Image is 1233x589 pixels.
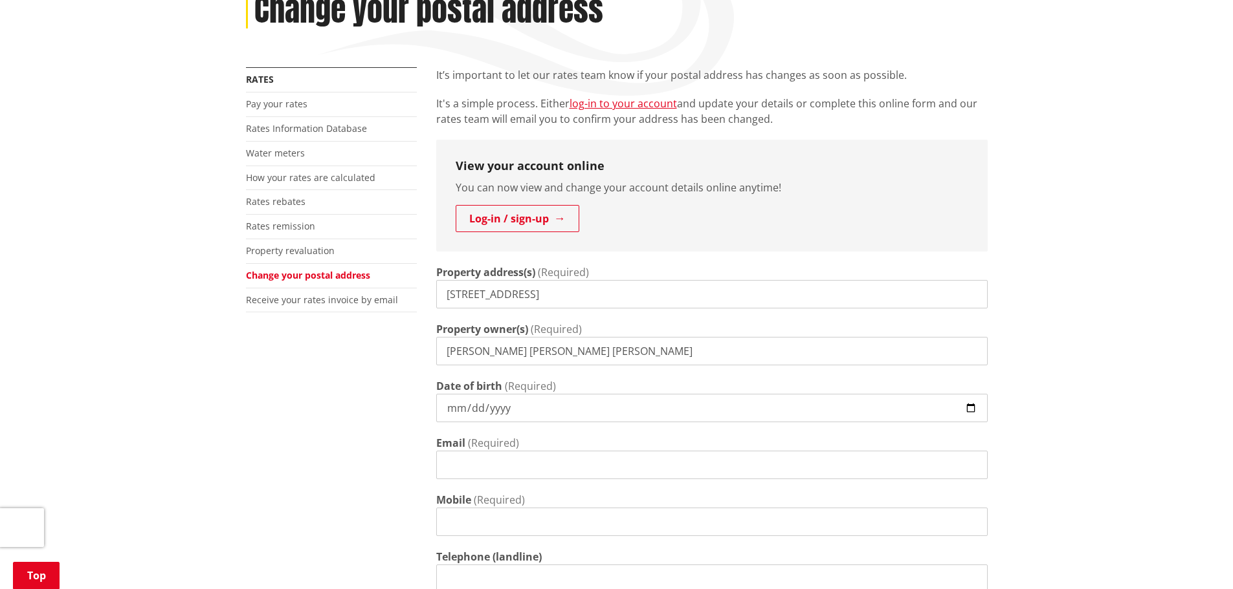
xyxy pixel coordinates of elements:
[474,493,525,507] span: (Required)
[436,321,528,337] label: Property owner(s)
[436,492,471,508] label: Mobile
[436,378,502,394] label: Date of birth
[246,294,398,306] a: Receive your rates invoice by email
[246,98,307,110] a: Pay your rates
[436,96,988,127] p: It's a simple process. Either and update your details or complete this online form and our rates ...
[538,265,589,279] span: (Required)
[456,205,579,232] a: Log-in / sign-up
[1173,535,1220,581] iframe: Messenger Launcher
[505,379,556,393] span: (Required)
[13,562,60,589] a: Top
[246,171,375,184] a: How your rates are calculated
[246,73,274,85] a: Rates
[246,269,370,281] a: Change your postal address
[246,220,315,232] a: Rates remission
[436,264,535,280] label: Property address(s)
[570,96,677,111] a: log-in to your account
[436,67,988,83] p: It’s important to let our rates team know if your postal address has changes as soon as possible.
[468,436,519,450] span: (Required)
[246,122,367,134] a: Rates Information Database
[246,147,305,159] a: Water meters
[456,180,968,195] p: You can now view and change your account details online anytime!
[246,244,335,257] a: Property revaluation
[436,435,465,451] label: Email
[436,549,542,564] label: Telephone (landline)
[456,159,968,173] h3: View your account online
[531,322,582,336] span: (Required)
[246,195,305,208] a: Rates rebates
